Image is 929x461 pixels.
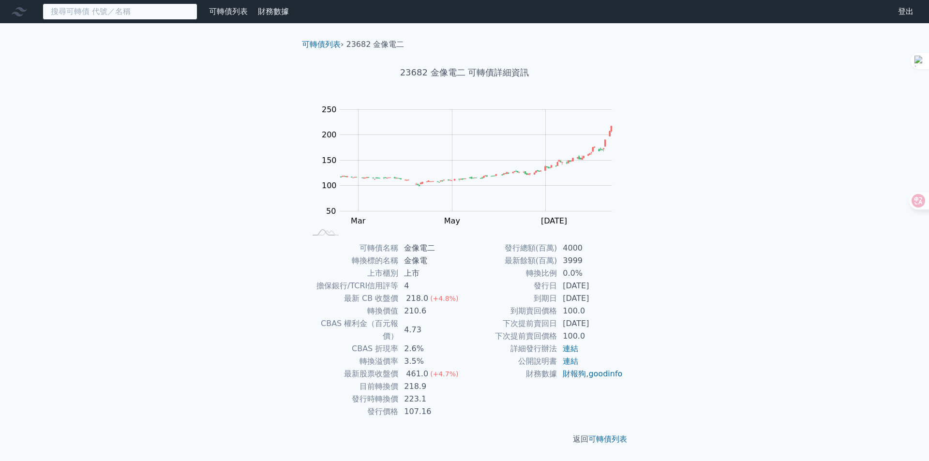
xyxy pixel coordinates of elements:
td: 到期賣回價格 [464,305,557,317]
div: 218.0 [404,292,430,305]
td: 218.9 [398,380,464,393]
td: 4.73 [398,317,464,342]
td: 最新股票收盤價 [306,368,398,380]
a: 登出 [890,4,921,19]
g: Series [340,126,612,186]
tspan: [DATE] [541,216,567,225]
td: 發行總額(百萬) [464,242,557,254]
td: 0.0% [557,267,623,280]
td: 轉換價值 [306,305,398,317]
td: 100.0 [557,305,623,317]
g: Chart [317,105,627,245]
td: 3999 [557,254,623,267]
a: 連結 [563,344,578,353]
td: 2.6% [398,342,464,355]
td: 最新 CB 收盤價 [306,292,398,305]
tspan: 150 [322,156,337,165]
td: 金像電二 [398,242,464,254]
a: 連結 [563,357,578,366]
tspan: May [444,216,460,225]
a: goodinfo [588,369,622,378]
p: 返回 [294,433,635,445]
td: 金像電 [398,254,464,267]
td: 詳細發行辦法 [464,342,557,355]
td: [DATE] [557,317,623,330]
td: 轉換標的名稱 [306,254,398,267]
td: 下次提前賣回日 [464,317,557,330]
td: 223.1 [398,393,464,405]
td: 到期日 [464,292,557,305]
tspan: 50 [326,207,336,216]
td: 轉換溢價率 [306,355,398,368]
a: 財務數據 [258,7,289,16]
td: 目前轉換價 [306,380,398,393]
td: 4 [398,280,464,292]
td: 3.5% [398,355,464,368]
td: 發行時轉換價 [306,393,398,405]
td: 公開說明書 [464,355,557,368]
td: CBAS 權利金（百元報價） [306,317,398,342]
td: [DATE] [557,280,623,292]
a: 可轉債列表 [209,7,248,16]
li: › [302,39,344,50]
a: 可轉債列表 [302,40,341,49]
td: 210.6 [398,305,464,317]
input: 搜尋可轉債 代號／名稱 [43,3,197,20]
tspan: 200 [322,130,337,139]
td: 上市櫃別 [306,267,398,280]
td: [DATE] [557,292,623,305]
span: (+4.8%) [430,295,458,302]
td: 上市 [398,267,464,280]
tspan: 100 [322,181,337,190]
td: 財務數據 [464,368,557,380]
a: 可轉債列表 [588,434,627,444]
tspan: Mar [351,216,366,225]
td: 轉換比例 [464,267,557,280]
td: 擔保銀行/TCRI信用評等 [306,280,398,292]
li: 23682 金像電二 [346,39,405,50]
td: 可轉債名稱 [306,242,398,254]
a: 財報狗 [563,369,586,378]
td: 107.16 [398,405,464,418]
td: CBAS 折現率 [306,342,398,355]
td: 發行價格 [306,405,398,418]
td: 最新餘額(百萬) [464,254,557,267]
td: 4000 [557,242,623,254]
span: (+4.7%) [430,370,458,378]
td: 發行日 [464,280,557,292]
div: 461.0 [404,368,430,380]
td: , [557,368,623,380]
tspan: 250 [322,105,337,114]
h1: 23682 金像電二 可轉債詳細資訊 [294,66,635,79]
td: 下次提前賣回價格 [464,330,557,342]
td: 100.0 [557,330,623,342]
